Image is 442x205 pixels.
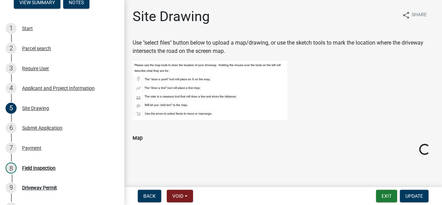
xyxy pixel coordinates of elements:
div: Applicant and Project Information [22,86,95,91]
div: 7 [6,142,17,153]
span: Update [405,193,423,199]
label: Map [133,136,143,141]
button: Back [138,190,161,202]
div: Site Drawing [22,106,49,111]
span: Void [172,193,183,199]
div: Driveway Permit [22,185,57,190]
div: 4 [6,83,17,94]
div: 5 [6,103,17,114]
div: 1 [6,23,17,34]
span: Back [143,193,156,199]
div: 8 [6,162,17,174]
div: Require User [22,66,49,71]
h1: Site Drawing [133,8,210,25]
div: 9 [6,182,17,193]
div: 3 [6,63,17,74]
i: share [402,11,410,19]
div: Field Inspection [22,166,56,170]
div: Submit Application [22,125,63,130]
div: Payment [22,146,41,150]
span: Share [412,11,427,19]
button: Update [400,190,429,202]
p: Use "select files" button below to upload a map/drawing, or use the sketch tools to mark the loca... [133,39,434,55]
button: Exit [376,190,397,202]
div: Start [22,26,33,31]
div: 6 [6,122,17,133]
div: 2 [6,43,17,54]
div: Parcel search [22,46,51,51]
button: Void [167,190,193,202]
img: map_tools-driveway-sm_19beeeae-be9f-417d-a0c3-88214d1a1443.jpg [133,61,287,120]
button: shareShare [396,8,432,22]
